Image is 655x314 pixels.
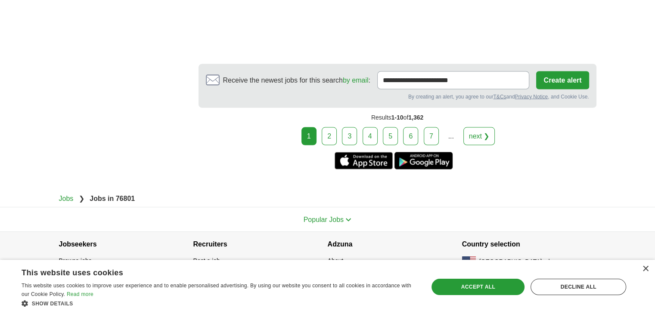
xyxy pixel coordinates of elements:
a: Read more, opens a new window [67,291,93,297]
a: Get the iPhone app [335,152,393,169]
a: Browse jobs [59,257,92,264]
h4: Country selection [462,232,596,256]
span: 1-10 [391,114,403,120]
strong: Jobs in 76801 [90,194,135,202]
a: 2 [322,127,337,145]
a: Get the Android app [394,152,453,169]
div: Show details [22,299,416,308]
div: This website uses cookies [22,265,395,278]
a: Privacy Notice [515,93,548,99]
a: 3 [342,127,357,145]
div: Close [642,266,649,272]
span: ❯ [79,194,84,202]
a: by email [343,76,369,83]
span: [GEOGRAPHIC_DATA] [479,257,542,266]
span: 1,362 [408,114,423,120]
a: next ❯ [463,127,495,145]
a: 6 [403,127,418,145]
div: Decline all [531,279,626,295]
a: T&Cs [493,93,506,99]
span: Receive the newest jobs for this search : [223,75,370,85]
button: Create alert [536,71,589,89]
div: 1 [301,127,317,145]
img: US flag [462,256,476,266]
span: This website uses cookies to improve user experience and to enable personalised advertising. By u... [22,283,411,297]
span: Show details [32,301,73,307]
a: 7 [424,127,439,145]
a: Post a job [193,257,220,264]
span: Popular Jobs [304,215,344,223]
div: ... [442,127,459,145]
button: change [545,257,565,266]
img: toggle icon [345,218,351,222]
div: Accept all [431,279,525,295]
a: Jobs [59,194,74,202]
div: By creating an alert, you agree to our and , and Cookie Use. [206,92,589,100]
a: 5 [383,127,398,145]
a: About [328,257,344,264]
a: 4 [363,127,378,145]
div: Results of [199,108,596,127]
